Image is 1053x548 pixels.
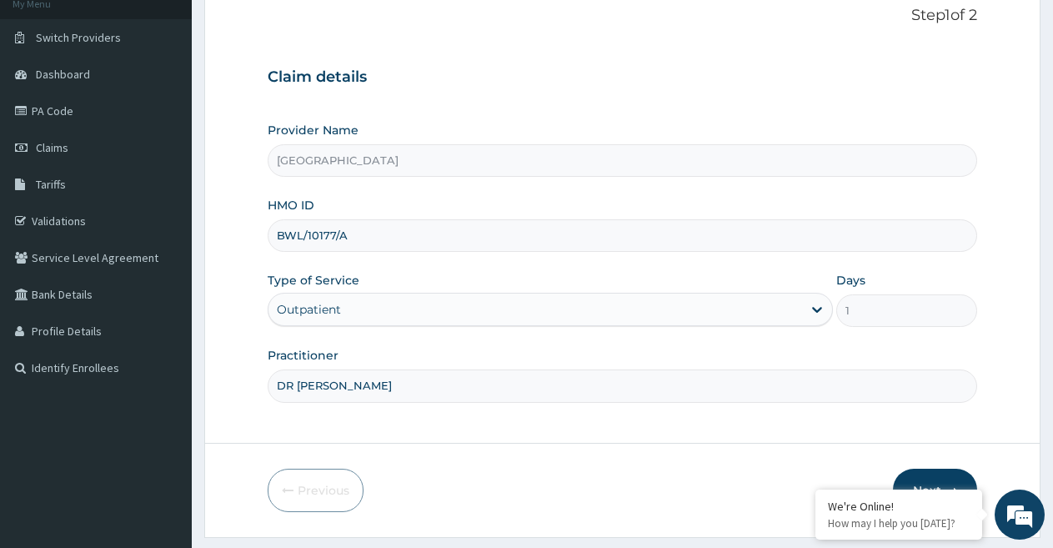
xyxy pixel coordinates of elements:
span: We're online! [97,166,230,334]
label: Provider Name [268,122,359,138]
p: Step 1 of 2 [268,7,977,25]
span: Switch Providers [36,30,121,45]
label: Practitioner [268,347,338,364]
label: HMO ID [268,197,314,214]
label: Days [836,272,865,289]
textarea: Type your message and hit 'Enter' [8,368,318,426]
button: Next [893,469,977,512]
label: Type of Service [268,272,359,289]
span: Dashboard [36,67,90,82]
button: Previous [268,469,364,512]
img: d_794563401_company_1708531726252_794563401 [31,83,68,125]
input: Enter Name [268,370,977,402]
div: We're Online! [828,499,970,514]
input: Enter HMO ID [268,219,977,252]
span: Tariffs [36,177,66,192]
div: Outpatient [277,301,341,318]
p: How may I help you today? [828,516,970,530]
span: Claims [36,140,68,155]
h3: Claim details [268,68,977,87]
div: Minimize live chat window [273,8,313,48]
div: Chat with us now [87,93,280,115]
